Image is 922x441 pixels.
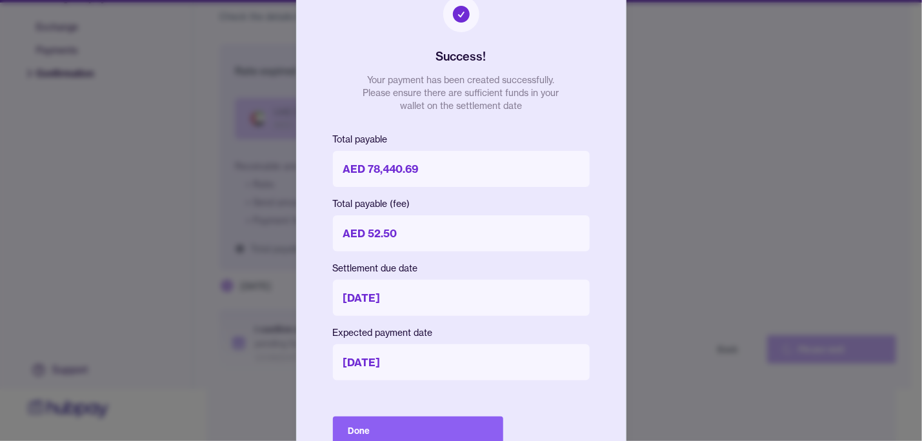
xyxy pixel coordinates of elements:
p: [DATE] [333,344,590,380]
p: Total payable [333,133,590,146]
p: Total payable (fee) [333,197,590,210]
p: Settlement due date [333,262,590,275]
p: Expected payment date [333,326,590,339]
h2: Success! [436,48,486,66]
p: [DATE] [333,280,590,316]
p: AED 78,440.69 [333,151,590,187]
p: AED 52.50 [333,215,590,251]
p: Your payment has been created successfully. Please ensure there are sufficient funds in your wall... [358,73,565,112]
